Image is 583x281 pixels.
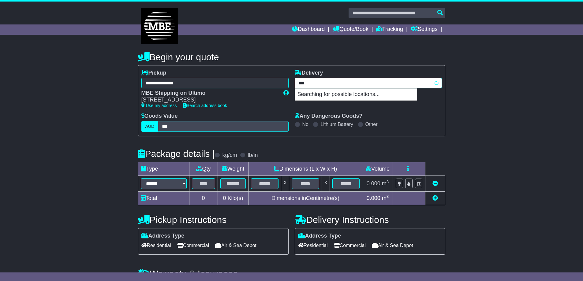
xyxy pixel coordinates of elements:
[141,103,177,108] a: Use my address
[322,176,330,191] td: x
[295,70,323,76] label: Delivery
[432,180,438,187] a: Remove this item
[320,121,353,127] label: Lithium Battery
[177,241,209,250] span: Commercial
[141,121,159,132] label: AUD
[141,70,166,76] label: Pickup
[302,121,308,127] label: No
[411,24,438,35] a: Settings
[432,195,438,201] a: Add new item
[295,78,442,88] typeahead: Please provide city
[183,103,227,108] a: Search address book
[138,268,445,279] h4: Warranty & Insurance
[138,215,289,225] h4: Pickup Instructions
[382,180,389,187] span: m
[295,215,445,225] h4: Delivery Instructions
[138,191,189,205] td: Total
[367,180,380,187] span: 0.000
[189,162,218,176] td: Qty
[367,195,380,201] span: 0.000
[189,191,218,205] td: 0
[382,195,389,201] span: m
[218,162,249,176] td: Weight
[387,194,389,199] sup: 3
[218,191,249,205] td: Kilo(s)
[298,241,328,250] span: Residential
[365,121,378,127] label: Other
[295,89,417,100] p: Searching for possible locations...
[295,113,363,120] label: Any Dangerous Goods?
[298,233,341,239] label: Address Type
[372,241,413,250] span: Air & Sea Depot
[138,52,445,62] h4: Begin your quote
[249,191,362,205] td: Dimensions in Centimetre(s)
[141,233,185,239] label: Address Type
[334,241,366,250] span: Commercial
[138,149,215,159] h4: Package details |
[332,24,368,35] a: Quote/Book
[141,241,171,250] span: Residential
[387,179,389,184] sup: 3
[138,162,189,176] td: Type
[281,176,289,191] td: x
[223,195,226,201] span: 0
[376,24,403,35] a: Tracking
[362,162,393,176] td: Volume
[141,97,277,103] div: [STREET_ADDRESS]
[215,241,256,250] span: Air & Sea Depot
[141,90,277,97] div: MBE Shipping on Ultimo
[141,113,178,120] label: Goods Value
[249,162,362,176] td: Dimensions (L x W x H)
[292,24,325,35] a: Dashboard
[248,152,258,159] label: lb/in
[222,152,237,159] label: kg/cm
